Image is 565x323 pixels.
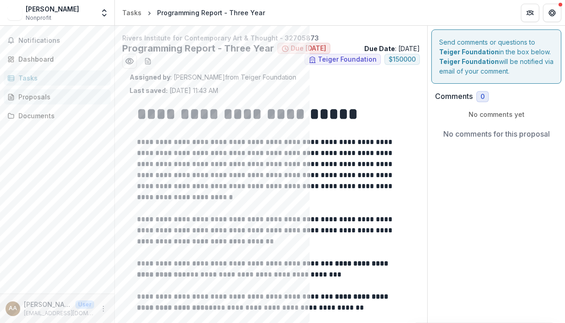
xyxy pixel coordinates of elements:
p: [DATE] 11:43 AM [130,86,218,95]
span: Nonprofit [26,14,51,22]
div: [PERSON_NAME] [26,4,79,14]
strong: Teiger Foundation [439,58,499,65]
div: Dashboard [18,54,103,64]
span: Due [DATE] [291,45,326,52]
p: : [PERSON_NAME] from Teiger Foundation [130,72,412,82]
nav: breadcrumb [119,6,269,19]
button: Partners [521,4,539,22]
strong: Last saved: [130,87,168,94]
span: Teiger Foundation [318,56,377,63]
button: Get Help [543,4,561,22]
span: $ 150000 [389,56,416,63]
p: No comments yet [435,110,558,119]
h2: Comments [435,92,473,101]
button: More [98,303,109,314]
div: Proposals [18,92,103,102]
button: Notifications [4,33,111,48]
a: Dashboard [4,52,111,67]
button: download-word-button [141,54,155,69]
div: Tasks [122,8,141,17]
p: Rivers Institute for Contemporary Art & Thought - 32705873 [122,33,420,43]
a: Proposals [4,89,111,104]
p: : [DATE] [364,44,420,53]
img: Andrea Andersson [7,6,22,20]
div: Tasks [18,73,103,83]
button: Open entity switcher [98,4,111,22]
p: User [75,300,94,309]
strong: Due Date [364,45,395,52]
p: [EMAIL_ADDRESS][DOMAIN_NAME] [24,309,94,317]
p: No comments for this proposal [443,128,550,139]
strong: Assigned by [130,73,170,81]
strong: Teiger Foundation [439,48,499,56]
span: 0 [480,93,485,101]
div: Andrea Andersson [9,306,17,311]
div: Programming Report - Three Year [157,8,265,17]
a: Tasks [4,70,111,86]
a: Documents [4,108,111,123]
span: Notifications [18,37,107,45]
a: Tasks [119,6,145,19]
h2: Programming Report - Three Year [122,43,274,54]
div: Send comments or questions to in the box below. will be notified via email of your comment. [431,29,561,84]
div: Documents [18,111,103,121]
button: Preview 72bff74b-9a20-400a-b1d2-f116be643931.pdf [122,54,137,69]
p: [PERSON_NAME] [24,300,72,309]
